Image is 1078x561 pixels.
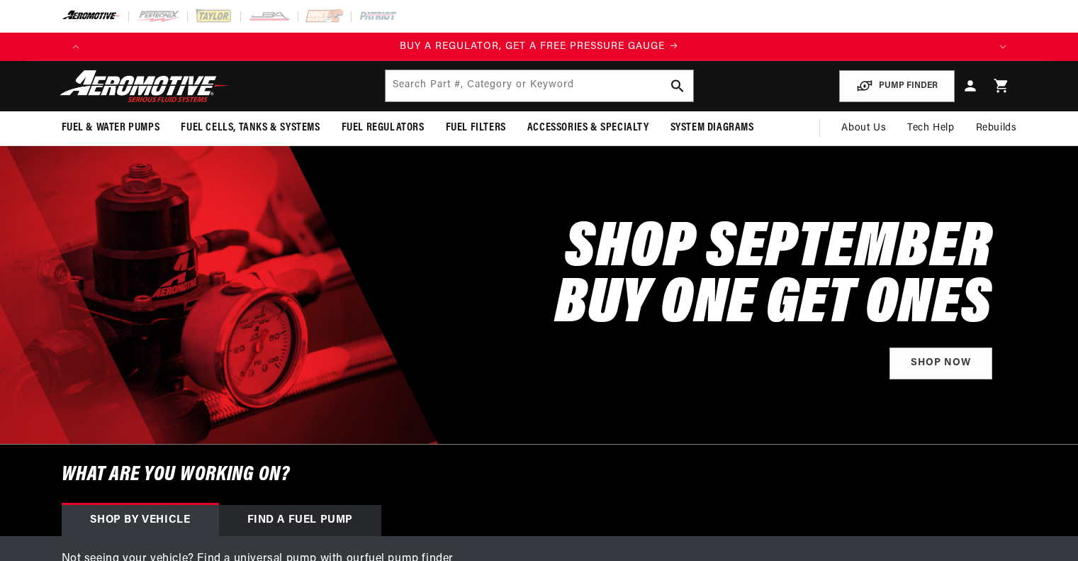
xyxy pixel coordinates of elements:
div: Find a Fuel Pump [219,505,382,536]
span: About Us [841,123,886,133]
summary: Tech Help [897,111,965,145]
span: System Diagrams [670,121,754,135]
summary: Fuel Cells, Tanks & Systems [170,111,330,145]
div: 1 of 4 [90,39,989,55]
span: Tech Help [907,121,954,136]
summary: Fuel & Water Pumps [51,111,171,145]
span: Fuel & Water Pumps [62,121,160,135]
summary: Accessories & Specialty [517,111,660,145]
a: About Us [831,111,897,145]
span: Fuel Cells, Tanks & Systems [181,121,320,135]
img: Aeromotive [56,70,233,103]
button: search button [662,70,693,101]
span: Rebuilds [976,121,1017,136]
h2: SHOP SEPTEMBER BUY ONE GET ONES [555,222,992,334]
span: BUY A REGULATOR, GET A FREE PRESSURE GAUGE [400,41,665,52]
button: Translation missing: en.sections.announcements.previous_announcement [62,33,90,61]
div: Announcement [90,39,989,55]
span: Fuel Filters [446,121,506,135]
summary: Fuel Filters [435,111,517,145]
button: Translation missing: en.sections.announcements.next_announcement [989,33,1017,61]
summary: Fuel Regulators [331,111,435,145]
h6: What are you working on? [26,445,1052,505]
input: Search by Part Number, Category or Keyword [386,70,693,101]
summary: Rebuilds [965,111,1028,145]
a: Shop Now [889,348,992,379]
div: Shop by vehicle [62,505,219,536]
slideshow-component: Translation missing: en.sections.announcements.announcement_bar [26,33,1052,61]
span: Accessories & Specialty [527,121,649,135]
a: BUY A REGULATOR, GET A FREE PRESSURE GAUGE [90,39,989,55]
summary: System Diagrams [660,111,765,145]
span: Fuel Regulators [342,121,425,135]
button: PUMP FINDER [839,70,955,102]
